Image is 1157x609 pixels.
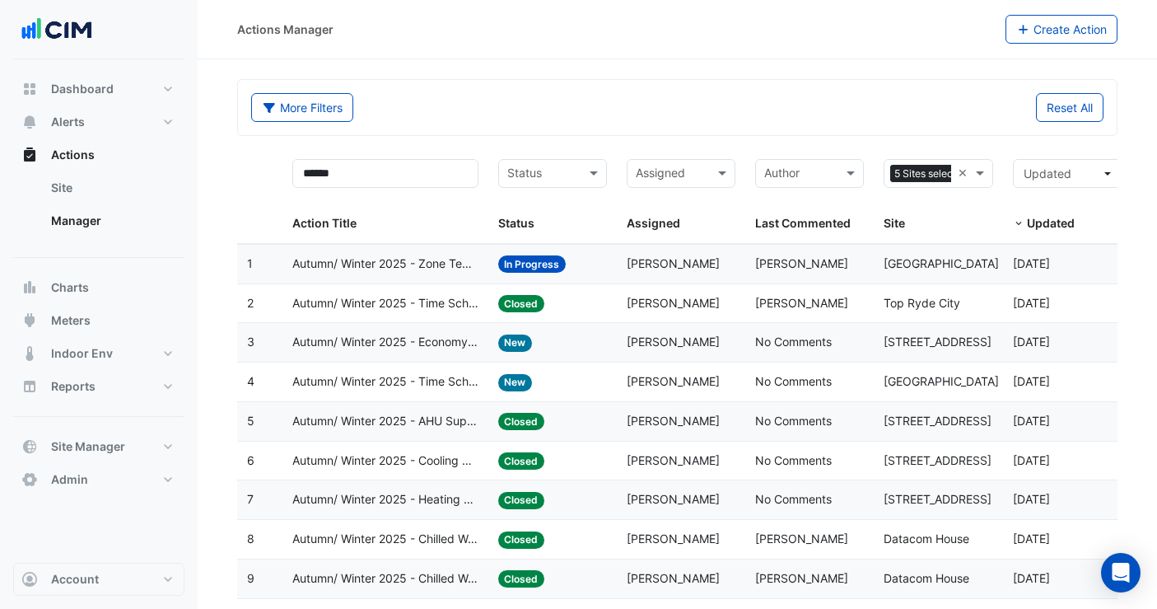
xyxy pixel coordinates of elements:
[884,571,969,585] span: Datacom House
[13,430,184,463] button: Site Manager
[51,147,95,163] span: Actions
[1013,256,1050,270] span: 2025-07-24T15:19:31.132
[498,492,545,509] span: Closed
[51,279,89,296] span: Charts
[292,372,478,391] span: Autumn/ Winter 2025 - Time Schedule Alignment [BEEP]
[1013,374,1050,388] span: 2025-06-03T09:52:20.565
[51,345,113,362] span: Indoor Env
[755,374,832,388] span: No Comments
[251,93,353,122] button: More Filters
[13,370,184,403] button: Reports
[247,532,254,546] span: 8
[13,463,184,496] button: Admin
[292,569,478,588] span: Autumn/ Winter 2025 - Chilled Water System Lockout [BEEP]
[247,414,254,428] span: 5
[1013,335,1050,349] span: 2025-06-24T16:28:56.847
[498,413,545,430] span: Closed
[292,216,357,230] span: Action Title
[1005,15,1118,44] button: Create Action
[292,490,478,509] span: Autumn/ Winter 2025 - Heating Call [BEEP]
[1013,159,1122,188] button: Updated
[627,414,720,428] span: [PERSON_NAME]
[755,216,851,230] span: Last Commented
[292,452,478,471] span: Autumn/ Winter 2025 - Cooling Call [BEEP]
[247,492,254,506] span: 7
[884,216,905,230] span: Site
[755,414,832,428] span: No Comments
[627,492,720,506] span: [PERSON_NAME]
[1013,453,1050,467] span: 2025-06-02T11:33:30.740
[498,570,545,588] span: Closed
[627,374,720,388] span: [PERSON_NAME]
[247,571,254,585] span: 9
[884,492,991,506] span: [STREET_ADDRESS]
[884,414,991,428] span: [STREET_ADDRESS]
[13,105,184,138] button: Alerts
[51,438,125,455] span: Site Manager
[13,138,184,171] button: Actions
[292,255,478,274] span: Autumn/ Winter 2025 - Zone Temp Setpoint and Deadband Alignment [BEEP]
[13,337,184,370] button: Indoor Env
[247,453,254,467] span: 6
[21,438,38,455] app-icon: Site Manager
[884,453,991,467] span: [STREET_ADDRESS]
[498,335,533,352] span: New
[498,295,545,312] span: Closed
[247,296,254,310] span: 2
[890,165,973,183] span: 5 Sites selected
[1013,414,1050,428] span: 2025-06-02T11:33:43.390
[292,333,478,352] span: Autumn/ Winter 2025 - Economy Cycle [BEEP]
[1036,93,1103,122] button: Reset All
[13,563,184,596] button: Account
[21,312,38,329] app-icon: Meters
[51,471,88,488] span: Admin
[38,171,184,204] a: Site
[498,452,545,470] span: Closed
[1013,296,1050,310] span: 2025-07-23T09:14:01.974
[51,114,85,130] span: Alerts
[498,532,545,549] span: Closed
[627,216,680,230] span: Assigned
[755,335,832,349] span: No Comments
[237,21,334,38] div: Actions Manager
[247,256,253,270] span: 1
[1101,553,1141,593] div: Open Intercom Messenger
[627,571,720,585] span: [PERSON_NAME]
[755,296,848,310] span: [PERSON_NAME]
[247,374,254,388] span: 4
[21,81,38,97] app-icon: Dashboard
[498,255,567,273] span: In Progress
[51,312,91,329] span: Meters
[13,171,184,244] div: Actions
[1024,166,1071,180] span: Updated
[51,571,99,588] span: Account
[884,256,999,270] span: [GEOGRAPHIC_DATA]
[884,335,991,349] span: [STREET_ADDRESS]
[755,453,832,467] span: No Comments
[627,335,720,349] span: [PERSON_NAME]
[1013,492,1050,506] span: 2025-06-02T11:32:58.344
[13,304,184,337] button: Meters
[13,73,184,105] button: Dashboard
[21,147,38,163] app-icon: Actions
[292,530,478,549] span: Autumn/ Winter 2025 - Chilled Water System Temp Reset [BEEP]
[1027,216,1075,230] span: Updated
[884,374,999,388] span: [GEOGRAPHIC_DATA]
[21,114,38,130] app-icon: Alerts
[21,279,38,296] app-icon: Charts
[51,81,114,97] span: Dashboard
[13,271,184,304] button: Charts
[884,296,960,310] span: Top Ryde City
[958,164,972,183] span: Clear
[755,571,848,585] span: [PERSON_NAME]
[292,294,478,313] span: Autumn/ Winter 2025 - Time Schedule Alignment [BEEP]
[627,532,720,546] span: [PERSON_NAME]
[627,296,720,310] span: [PERSON_NAME]
[51,378,96,395] span: Reports
[627,453,720,467] span: [PERSON_NAME]
[20,13,94,46] img: Company Logo
[755,256,848,270] span: [PERSON_NAME]
[38,204,184,237] a: Manager
[498,216,534,230] span: Status
[1013,571,1050,585] span: 2025-05-30T09:06:55.830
